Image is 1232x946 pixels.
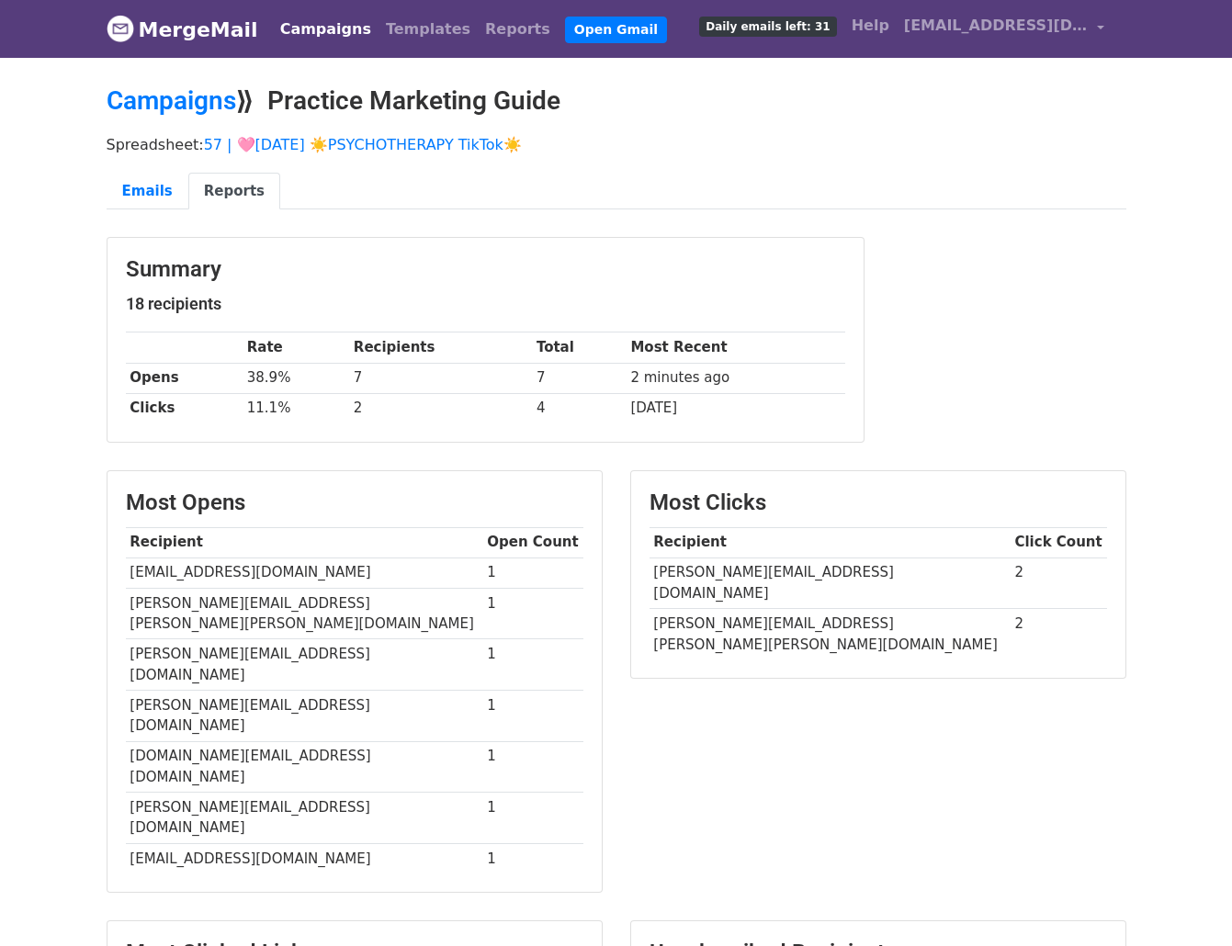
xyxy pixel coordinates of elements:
td: 1 [483,843,583,873]
img: MergeMail logo [107,15,134,42]
h2: ⟫ Practice Marketing Guide [107,85,1126,117]
th: Recipients [349,332,532,363]
td: [PERSON_NAME][EMAIL_ADDRESS][DOMAIN_NAME] [126,639,483,691]
a: Reports [188,173,280,210]
td: 2 [1011,609,1107,659]
td: 1 [483,588,583,639]
td: [DATE] [627,393,845,423]
td: 7 [349,363,532,393]
a: Reports [478,11,558,48]
td: 4 [532,393,627,423]
th: Recipient [126,527,483,557]
td: [PERSON_NAME][EMAIL_ADDRESS][DOMAIN_NAME] [126,793,483,844]
td: [EMAIL_ADDRESS][DOMAIN_NAME] [126,843,483,873]
td: [PERSON_NAME][EMAIL_ADDRESS][PERSON_NAME][PERSON_NAME][DOMAIN_NAME] [126,588,483,639]
th: Clicks [126,393,243,423]
td: 1 [483,690,583,741]
td: 1 [483,639,583,691]
a: Open Gmail [565,17,667,43]
td: [PERSON_NAME][EMAIL_ADDRESS][DOMAIN_NAME] [126,690,483,741]
a: Emails [107,173,188,210]
th: Most Recent [627,332,845,363]
td: [PERSON_NAME][EMAIL_ADDRESS][PERSON_NAME][PERSON_NAME][DOMAIN_NAME] [650,609,1011,659]
td: [PERSON_NAME][EMAIL_ADDRESS][DOMAIN_NAME] [650,557,1011,609]
th: Click Count [1011,527,1107,557]
a: Daily emails left: 31 [692,7,843,44]
td: 2 [349,393,532,423]
td: [EMAIL_ADDRESS][DOMAIN_NAME] [126,557,483,588]
span: [EMAIL_ADDRESS][DOMAIN_NAME] [904,15,1088,37]
a: [EMAIL_ADDRESS][DOMAIN_NAME] [897,7,1112,51]
h3: Summary [126,256,845,283]
td: 7 [532,363,627,393]
h3: Most Clicks [650,490,1107,516]
a: Templates [379,11,478,48]
p: Spreadsheet: [107,135,1126,154]
h3: Most Opens [126,490,583,516]
span: Daily emails left: 31 [699,17,836,37]
iframe: Chat Widget [1140,858,1232,946]
td: 1 [483,793,583,844]
h5: 18 recipients [126,294,845,314]
a: 57 | 🩷[DATE] ☀️PSYCHOTHERAPY TikTok☀️ [204,136,522,153]
th: Recipient [650,527,1011,557]
th: Rate [243,332,349,363]
a: Help [844,7,897,44]
th: Open Count [483,527,583,557]
a: Campaigns [273,11,379,48]
td: 2 minutes ago [627,363,845,393]
th: Total [532,332,627,363]
td: 38.9% [243,363,349,393]
td: 2 [1011,557,1107,609]
td: [DOMAIN_NAME][EMAIL_ADDRESS][DOMAIN_NAME] [126,741,483,793]
td: 11.1% [243,393,349,423]
a: Campaigns [107,85,236,116]
a: MergeMail [107,10,258,49]
th: Opens [126,363,243,393]
td: 1 [483,741,583,793]
td: 1 [483,557,583,588]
